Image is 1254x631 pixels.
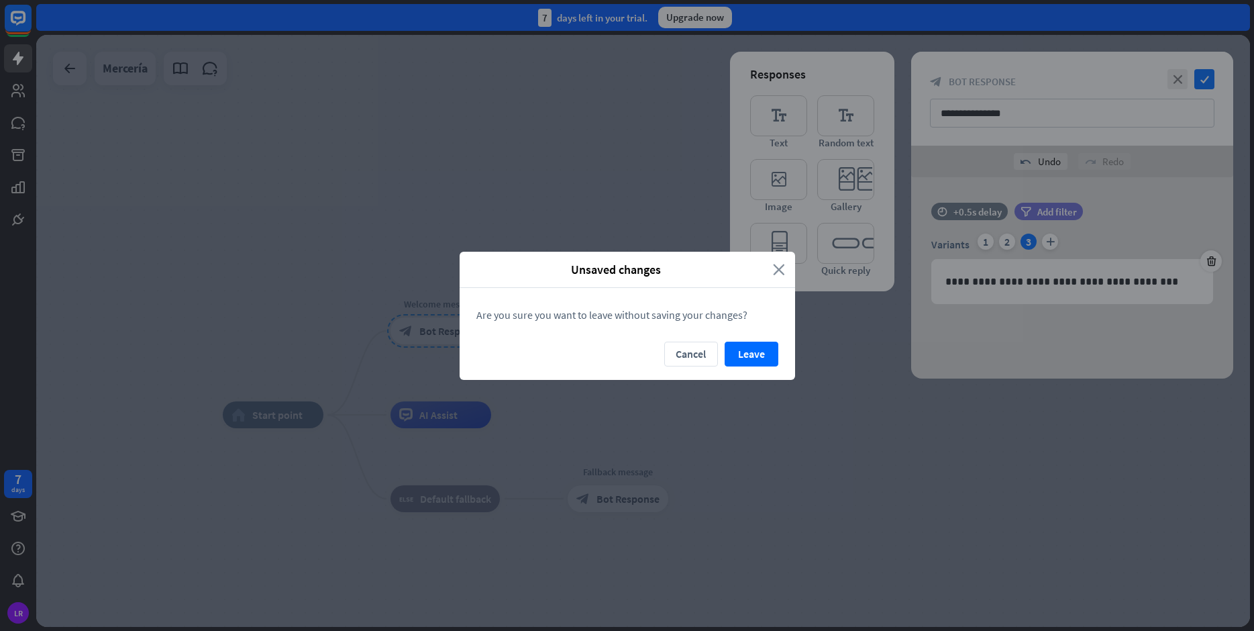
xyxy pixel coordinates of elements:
i: close [773,262,785,277]
button: Leave [725,342,778,367]
button: Cancel [664,342,718,367]
span: Are you sure you want to leave without saving your changes? [476,308,747,322]
span: Unsaved changes [470,262,763,277]
button: Open LiveChat chat widget [11,5,51,46]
